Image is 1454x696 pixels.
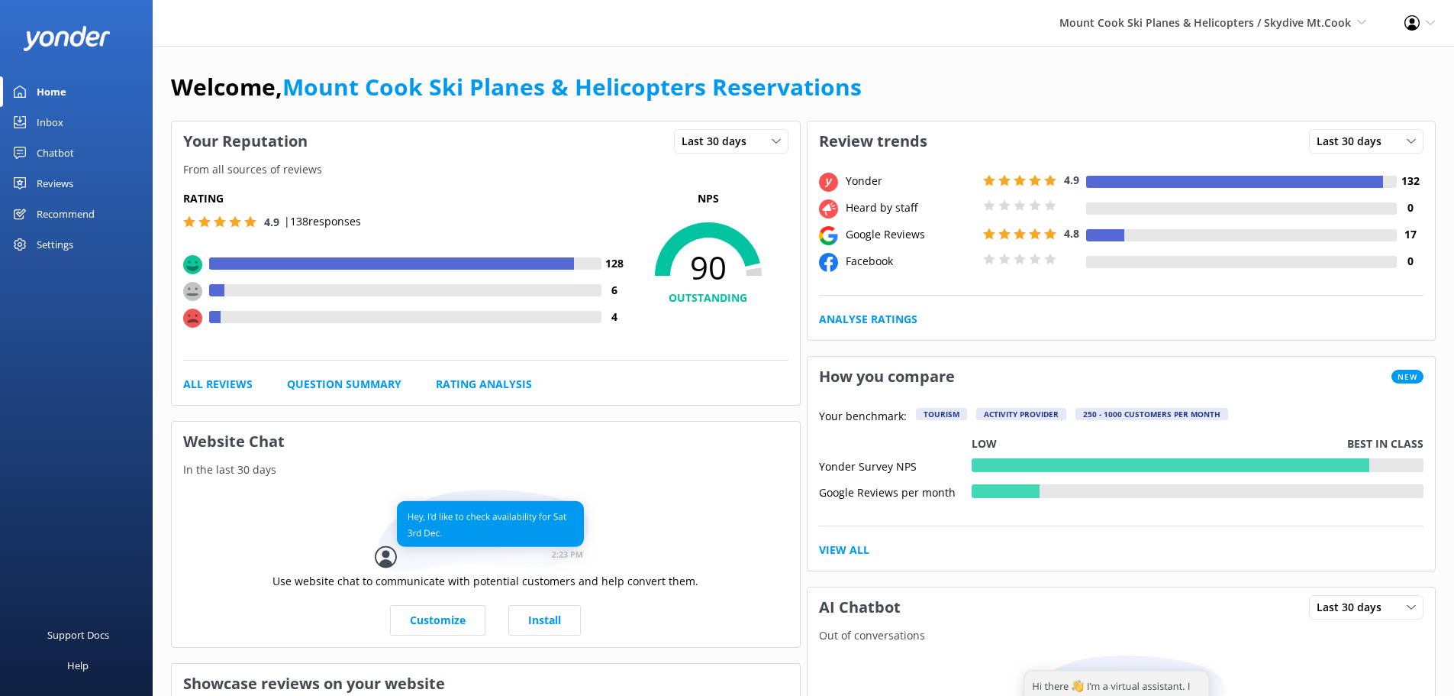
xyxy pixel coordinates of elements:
[37,168,73,199] div: Reviews
[282,71,862,102] a: Mount Cook Ski Planes & Helicopters Reservations
[976,408,1066,420] div: Activity Provider
[23,26,111,51] img: yonder-white-logo.png
[842,199,979,216] div: Heard by staff
[682,133,756,150] span: Last 30 days
[628,290,788,306] h4: OUTSTANDING
[287,376,401,393] a: Question Summary
[601,282,628,299] h4: 6
[183,190,628,207] h5: Rating
[37,76,66,107] div: Home
[808,357,966,397] h3: How you compare
[601,255,628,272] h4: 128
[1397,253,1423,270] h4: 0
[1397,226,1423,243] h4: 17
[47,620,109,650] div: Support Docs
[1064,226,1079,241] span: 4.8
[284,213,361,230] p: | 138 responses
[172,161,800,178] p: From all sources of reviews
[808,588,912,627] h3: AI Chatbot
[172,422,800,461] h3: Website Chat
[972,435,997,452] p: Low
[916,408,967,420] div: Tourism
[67,650,89,681] div: Help
[1064,173,1079,187] span: 4.9
[272,573,698,590] p: Use website chat to communicate with potential customers and help convert them.
[1391,370,1423,384] span: New
[1347,435,1423,452] p: Best in class
[842,226,979,243] div: Google Reviews
[1075,408,1228,420] div: 250 - 1000 customers per month
[1317,133,1391,150] span: Last 30 days
[1059,15,1351,30] span: Mount Cook Ski Planes & Helicopters / Skydive Mt.Cook
[628,190,788,207] p: NPS
[842,253,979,270] div: Facebook
[1317,599,1391,616] span: Last 30 days
[264,215,279,229] span: 4.9
[37,199,95,229] div: Recommend
[808,627,1436,644] p: Out of conversations
[172,461,800,478] p: In the last 30 days
[171,69,862,105] h1: Welcome,
[819,311,917,328] a: Analyse Ratings
[1397,173,1423,189] h4: 132
[37,229,73,260] div: Settings
[183,376,253,393] a: All Reviews
[37,107,63,138] div: Inbox
[37,138,74,168] div: Chatbot
[842,173,979,189] div: Yonder
[390,605,485,636] a: Customize
[819,484,972,498] div: Google Reviews per month
[172,121,319,161] h3: Your Reputation
[819,458,972,472] div: Yonder Survey NPS
[436,376,532,393] a: Rating Analysis
[375,490,596,573] img: conversation...
[601,309,628,325] h4: 4
[819,542,869,558] a: View All
[1397,199,1423,216] h4: 0
[628,248,788,286] span: 90
[508,605,581,636] a: Install
[819,408,907,426] p: Your benchmark:
[808,121,939,161] h3: Review trends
